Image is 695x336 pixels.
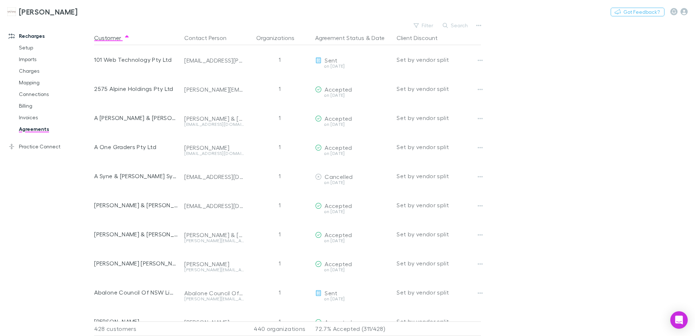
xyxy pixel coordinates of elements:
div: Set by vendor split [397,220,481,249]
div: Abalone Council Of NSW Limited [184,289,244,297]
span: Accepted [325,202,352,209]
div: 1 [247,45,312,74]
a: Practice Connect [1,141,98,152]
div: Set by vendor split [397,132,481,161]
button: Agreement Status [315,31,364,45]
span: Accepted [325,144,352,151]
div: Abalone Council Of NSW Limited [94,278,178,307]
div: & [315,31,391,45]
div: [PERSON_NAME][EMAIL_ADDRESS][DOMAIN_NAME] [184,86,244,93]
a: Agreements [12,123,98,135]
div: Set by vendor split [397,191,481,220]
a: Connections [12,88,98,100]
div: [PERSON_NAME] [94,307,178,336]
div: on [DATE] [315,122,391,127]
div: [PERSON_NAME][EMAIL_ADDRESS][DOMAIN_NAME] [184,239,244,243]
a: [PERSON_NAME] [3,3,82,20]
div: [PERSON_NAME] & [PERSON_NAME] & [PERSON_NAME] & [PERSON_NAME] [94,220,178,249]
div: [EMAIL_ADDRESS][PERSON_NAME][DOMAIN_NAME] [184,57,244,64]
span: Sent [325,57,337,64]
div: [EMAIL_ADDRESS][DOMAIN_NAME] [184,173,244,180]
a: Mapping [12,77,98,88]
div: [EMAIL_ADDRESS][DOMAIN_NAME] [184,202,244,209]
span: Accepted [325,260,352,267]
div: [EMAIL_ADDRESS][DOMAIN_NAME] [184,151,244,156]
div: Set by vendor split [397,161,481,191]
a: Invoices [12,112,98,123]
span: Accepted [325,231,352,238]
div: [PERSON_NAME] [184,319,244,326]
div: on [DATE] [315,239,391,243]
div: Set by vendor split [397,307,481,336]
div: on [DATE] [315,268,391,272]
span: Accepted [325,319,352,325]
div: [EMAIL_ADDRESS][DOMAIN_NAME] [184,122,244,127]
div: [PERSON_NAME] & [PERSON_NAME] [184,115,244,122]
span: Cancelled [325,173,353,180]
div: [PERSON_NAME][EMAIL_ADDRESS][DOMAIN_NAME] [184,297,244,301]
img: Hales Douglass's Logo [7,7,16,16]
div: Set by vendor split [397,249,481,278]
button: Date [371,31,385,45]
h3: [PERSON_NAME] [19,7,77,16]
div: [PERSON_NAME] & [PERSON_NAME] [94,191,178,220]
button: Contact Person [184,31,235,45]
div: on [DATE] [315,93,391,97]
a: Imports [12,53,98,65]
div: [PERSON_NAME] [PERSON_NAME] [94,249,178,278]
div: 1 [247,191,312,220]
span: Accepted [325,115,352,122]
div: 1 [247,220,312,249]
div: on [DATE] [315,64,391,68]
div: 428 customers [94,321,181,336]
div: on [DATE] [315,209,391,214]
a: Setup [12,42,98,53]
div: A Syne & [PERSON_NAME] Syne & [PERSON_NAME] [PERSON_NAME] & R Syne [94,161,178,191]
div: [PERSON_NAME][EMAIL_ADDRESS][DOMAIN_NAME] [184,268,244,272]
div: 2575 Alpine Holdings Pty Ltd [94,74,178,103]
button: Organizations [256,31,303,45]
div: A One Graders Pty Ltd [94,132,178,161]
div: 101 Web Technology Pty Ltd [94,45,178,74]
p: 72.7% Accepted (311/428) [315,322,391,336]
div: A [PERSON_NAME] & [PERSON_NAME] [94,103,178,132]
button: Got Feedback? [611,8,664,16]
div: 1 [247,249,312,278]
div: Open Intercom Messenger [670,311,688,329]
button: Client Discount [397,31,446,45]
div: Set by vendor split [397,45,481,74]
a: Recharges [1,30,98,42]
div: 1 [247,103,312,132]
div: 1 [247,278,312,307]
div: on [DATE] [315,151,391,156]
div: Set by vendor split [397,278,481,307]
div: on [DATE] [315,297,391,301]
div: on [DATE] [315,180,391,185]
span: Sent [325,289,337,296]
button: Customer [94,31,130,45]
div: 1 [247,307,312,336]
div: Set by vendor split [397,74,481,103]
div: Set by vendor split [397,103,481,132]
span: Accepted [325,86,352,93]
a: Billing [12,100,98,112]
div: [PERSON_NAME] [184,144,244,151]
div: 1 [247,161,312,191]
button: Search [439,21,472,30]
div: [PERSON_NAME] [184,260,244,268]
div: 440 organizations [247,321,312,336]
div: 1 [247,132,312,161]
a: Charges [12,65,98,77]
div: 1 [247,74,312,103]
div: [PERSON_NAME] & [PERSON_NAME] & [PERSON_NAME] & [PERSON_NAME] [184,231,244,239]
button: Filter [410,21,438,30]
